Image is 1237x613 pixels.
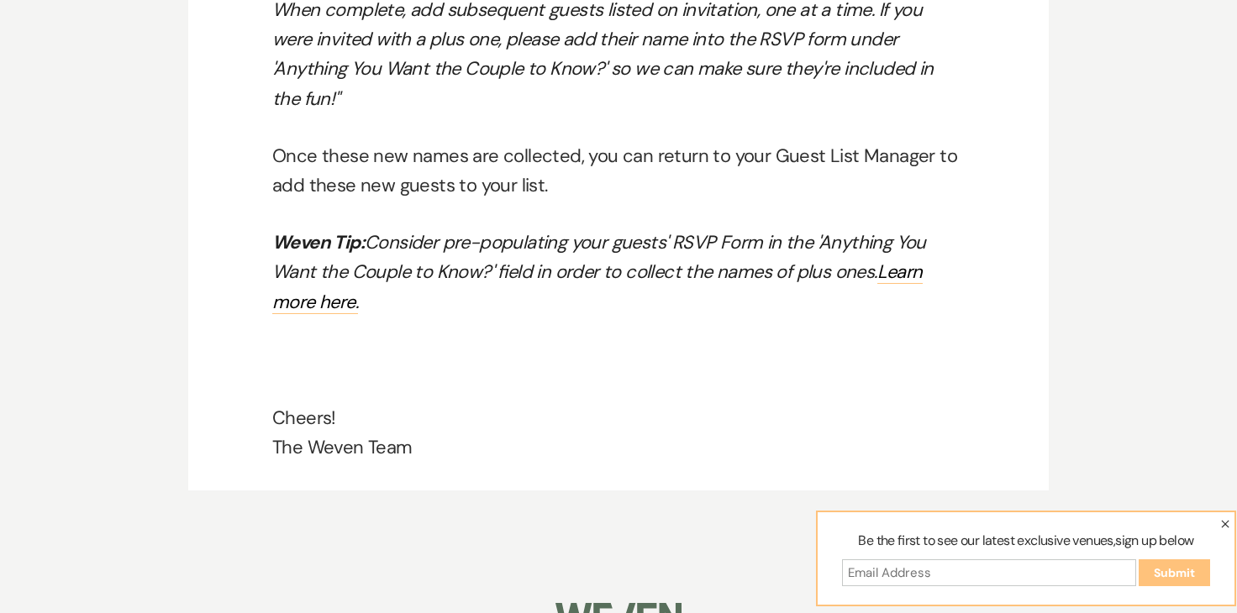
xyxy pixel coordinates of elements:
p: Once these new names are collected, you can return to your Guest List Manager to add these new gu... [272,141,965,200]
input: Submit [1139,559,1210,586]
label: Be the first to see our latest exclusive venues, [828,531,1224,559]
em: Consider pre-populating your guests' RSVP Form in the 'Anything You Want the Couple to Know?' fie... [272,230,926,313]
p: Cheers! The Weven Team [272,344,965,463]
input: Email Address [842,559,1136,586]
strong: Weven Tip: [272,230,365,254]
a: Learn more here. [272,259,923,313]
span: sign up below [1115,532,1193,549]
